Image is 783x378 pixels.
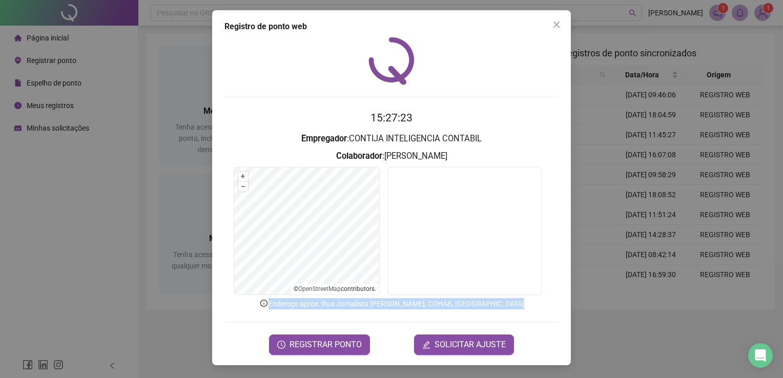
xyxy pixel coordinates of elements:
time: 15:27:23 [370,112,413,124]
li: © contributors. [294,285,376,292]
img: QRPoint [368,37,415,85]
span: close [552,20,561,29]
h3: : CONTIJA INTELIGENCIA CONTABIL [224,132,559,145]
button: editSOLICITAR AJUSTE [414,334,514,355]
p: Endereço aprox. : Rua Jornalista [PERSON_NAME], COHAB, [GEOGRAPHIC_DATA] [224,298,559,309]
a: OpenStreetMap [298,285,341,292]
div: Registro de ponto web [224,20,559,33]
span: edit [422,341,430,349]
strong: Empregador [301,134,347,143]
span: clock-circle [277,341,285,349]
strong: Colaborador [336,151,382,161]
button: Close [548,16,565,33]
button: + [238,172,248,181]
span: SOLICITAR AJUSTE [435,339,506,351]
span: REGISTRAR PONTO [290,339,362,351]
div: Open Intercom Messenger [748,343,773,368]
button: REGISTRAR PONTO [269,334,370,355]
span: info-circle [259,299,269,308]
button: – [238,182,248,192]
h3: : [PERSON_NAME] [224,150,559,163]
